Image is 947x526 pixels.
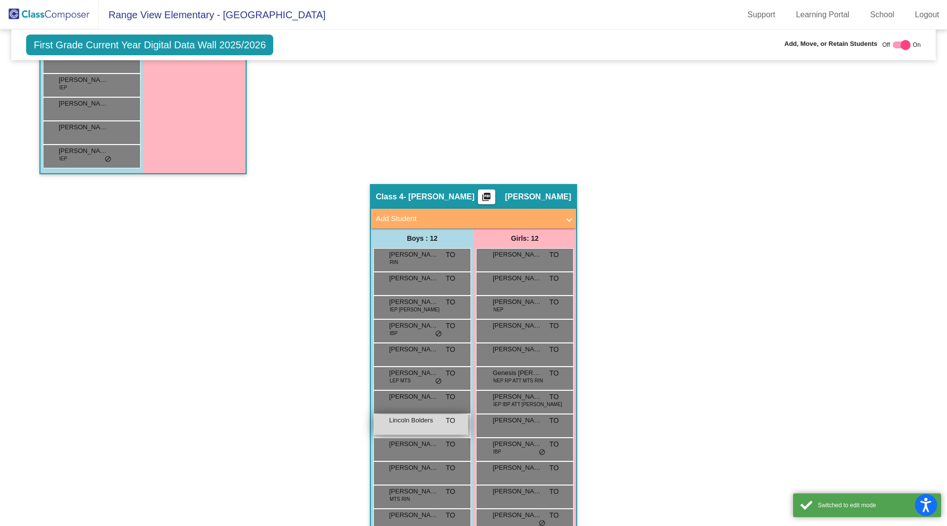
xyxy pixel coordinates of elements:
span: [PERSON_NAME] [493,415,542,425]
span: do_not_disturb_alt [105,155,111,163]
span: TO [446,321,455,331]
span: [PERSON_NAME] [389,344,438,354]
span: TO [446,487,455,497]
span: TO [549,392,559,402]
div: Boys : 12 [371,228,473,248]
mat-icon: picture_as_pdf [480,192,492,206]
span: TO [446,392,455,402]
span: [PERSON_NAME] [493,321,542,331]
span: IBP [390,330,398,337]
div: Girls: 12 [473,228,576,248]
span: IEP [PERSON_NAME] [390,306,439,313]
span: Range View Elementary - [GEOGRAPHIC_DATA] [99,7,326,23]
a: Logout [907,7,947,23]
span: IEP [59,84,67,91]
span: TO [446,297,455,307]
span: NEP RP ATT MTS RIN [493,377,543,384]
span: [PERSON_NAME] [493,344,542,354]
span: TO [549,368,559,378]
span: [PERSON_NAME] [389,273,438,283]
span: IEP [59,155,67,162]
span: TO [446,344,455,355]
span: IEP IBP ATT [PERSON_NAME] [493,401,562,408]
span: TO [446,273,455,284]
span: [PERSON_NAME] [59,146,108,156]
span: Class 4 [376,192,403,202]
span: Add, Move, or Retain Students [784,39,877,49]
span: [PERSON_NAME] [493,487,542,496]
span: [PERSON_NAME] [389,439,438,449]
span: TO [549,510,559,521]
span: TO [549,463,559,473]
span: TO [446,439,455,450]
span: First Grade Current Year Digital Data Wall 2025/2026 [26,35,273,55]
span: [PERSON_NAME] [PERSON_NAME] [389,487,438,496]
span: [PERSON_NAME] [493,510,542,520]
span: TO [549,415,559,426]
span: TO [549,250,559,260]
span: [PERSON_NAME] [59,99,108,109]
span: [PERSON_NAME] [389,463,438,473]
span: TO [446,463,455,473]
span: RIN [390,259,398,266]
mat-expansion-panel-header: Add Student [371,209,576,228]
span: [PERSON_NAME] [389,321,438,331]
span: Off [882,40,890,49]
span: do_not_disturb_alt [435,377,442,385]
span: [PERSON_NAME] [493,439,542,449]
a: Support [740,7,783,23]
span: [PERSON_NAME] [493,250,542,260]
span: [PERSON_NAME] [389,510,438,520]
mat-panel-title: Add Student [376,213,559,225]
a: School [862,7,902,23]
div: Switched to edit mode [818,501,934,510]
span: [PERSON_NAME] [59,75,108,85]
span: TO [549,487,559,497]
a: Learning Portal [788,7,858,23]
span: [PERSON_NAME] [59,122,108,132]
button: Print Students Details [478,189,495,204]
span: TO [446,510,455,521]
span: - [PERSON_NAME] [403,192,474,202]
span: do_not_disturb_alt [539,449,546,456]
span: Lincoln Bolders [389,415,438,425]
span: TO [549,344,559,355]
span: MTS RIN [390,495,410,503]
span: IBP [493,448,501,455]
span: [PERSON_NAME] [PERSON_NAME] [389,392,438,402]
span: LEP MTS [390,377,411,384]
span: [PERSON_NAME] [389,297,438,307]
span: [PERSON_NAME] [493,297,542,307]
span: [PERSON_NAME] [493,392,542,402]
span: TO [549,321,559,331]
span: [PERSON_NAME] [389,250,438,260]
span: On [913,40,921,49]
span: [PERSON_NAME] [389,368,438,378]
span: Genesis [PERSON_NAME] Chile [493,368,542,378]
span: TO [549,273,559,284]
span: [PERSON_NAME] [493,463,542,473]
span: TO [549,439,559,450]
span: TO [446,250,455,260]
span: TO [446,368,455,378]
span: TO [549,297,559,307]
span: do_not_disturb_alt [435,330,442,338]
span: [PERSON_NAME] [505,192,571,202]
span: TO [446,415,455,426]
span: [PERSON_NAME] [493,273,542,283]
span: NEP [493,306,504,313]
